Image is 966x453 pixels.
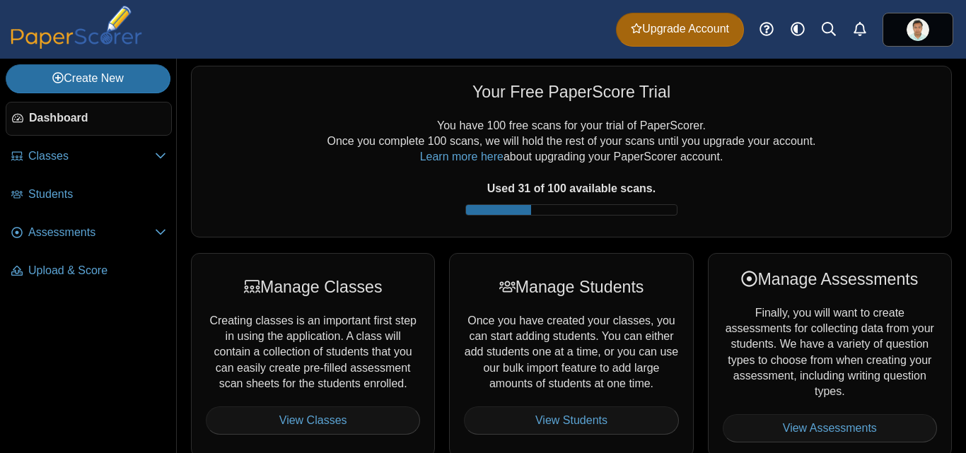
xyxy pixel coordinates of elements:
span: Upload & Score [28,263,166,278]
img: PaperScorer [6,6,147,49]
a: PaperScorer [6,39,147,51]
a: Dashboard [6,102,172,136]
div: Your Free PaperScore Trial [206,81,937,103]
a: Learn more here [420,151,504,163]
a: View Classes [206,406,420,435]
a: View Assessments [723,414,937,442]
b: Used 31 of 100 available scans. [487,182,656,194]
span: Upgrade Account [631,21,729,37]
span: Classes [28,148,155,164]
a: ps.qM1w65xjLpOGVUdR [883,13,953,47]
a: Classes [6,140,172,174]
span: Assessments [28,225,155,240]
img: ps.qM1w65xjLpOGVUdR [907,18,929,41]
span: Dashboard [29,110,165,126]
a: Upload & Score [6,254,172,288]
div: Manage Assessments [723,268,937,290]
div: You have 100 free scans for your trial of PaperScorer. Once you complete 100 scans, we will hold ... [206,118,937,223]
a: Assessments [6,216,172,250]
a: Create New [6,64,170,93]
a: Upgrade Account [616,13,744,47]
a: Students [6,178,172,212]
span: Students [28,187,166,202]
a: View Students [464,406,678,435]
div: Manage Students [464,276,678,298]
span: adonis maynard pilongo [907,18,929,41]
div: Manage Classes [206,276,420,298]
a: Alerts [844,14,875,45]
